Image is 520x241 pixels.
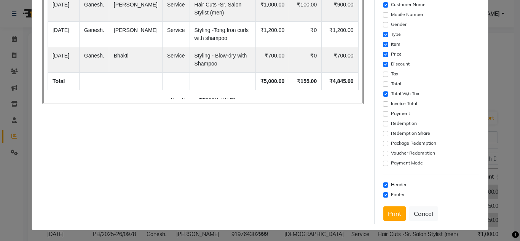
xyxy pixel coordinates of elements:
label: Redemption Share [391,130,430,137]
td: Ganesh. [79,47,109,73]
td: Service [162,47,190,73]
td: ₹1,200.00 [255,22,289,47]
label: Type [391,31,401,38]
label: Price [391,51,402,57]
label: Discount [391,61,410,67]
label: Payment [391,110,410,117]
td: ₹700.00 [255,47,289,73]
td: Service [162,22,190,47]
td: ₹700.00 [322,47,358,73]
label: Voucher Redemption [391,150,435,156]
td: [DATE] [48,47,79,73]
td: ₹4,845.00 [322,73,358,90]
label: Mobile Number [391,11,423,18]
td: Styling -Tong,Iron curls with shampoo [190,22,255,47]
td: Bhakti [109,47,162,73]
td: [DATE] [48,22,79,47]
label: Header [391,181,407,188]
label: Invoice Total [391,100,417,107]
td: ₹5,000.00 [255,73,289,90]
label: Package Redemption [391,140,436,147]
label: Total [391,80,401,87]
td: ₹0 [289,22,322,47]
label: Customer Name [391,1,426,8]
td: ₹0 [289,47,322,73]
label: Total W/o Tax [391,90,419,97]
td: ₹155.00 [289,73,322,90]
label: Gender [391,21,407,28]
label: Tax [391,70,398,77]
button: Cancel [409,206,438,221]
button: Print [383,206,406,221]
label: Item [391,41,400,48]
td: [PERSON_NAME] [109,22,162,47]
div: User Name : [PERSON_NAME] [48,96,359,103]
label: Payment Mode [391,160,423,166]
td: ₹1,200.00 [322,22,358,47]
label: Footer [391,191,405,198]
label: Redemption [391,120,417,127]
td: Styling - Blow-dry with Shampoo [190,47,255,73]
td: Ganesh. [79,22,109,47]
td: Total [48,73,79,90]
